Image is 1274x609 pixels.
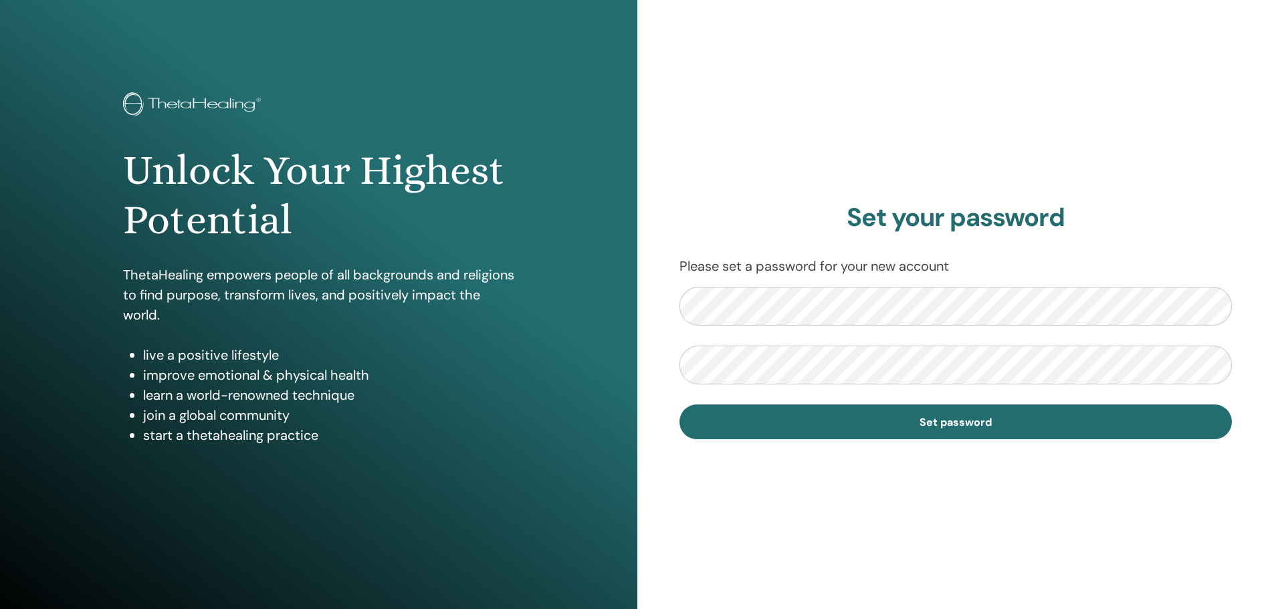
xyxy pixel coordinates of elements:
button: Set password [679,404,1233,439]
li: improve emotional & physical health [143,365,514,385]
li: start a thetahealing practice [143,425,514,445]
p: Please set a password for your new account [679,256,1233,276]
li: learn a world-renowned technique [143,385,514,405]
li: join a global community [143,405,514,425]
li: live a positive lifestyle [143,345,514,365]
p: ThetaHealing empowers people of all backgrounds and religions to find purpose, transform lives, a... [123,265,514,325]
span: Set password [920,415,992,429]
h2: Set your password [679,203,1233,233]
h1: Unlock Your Highest Potential [123,146,514,245]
